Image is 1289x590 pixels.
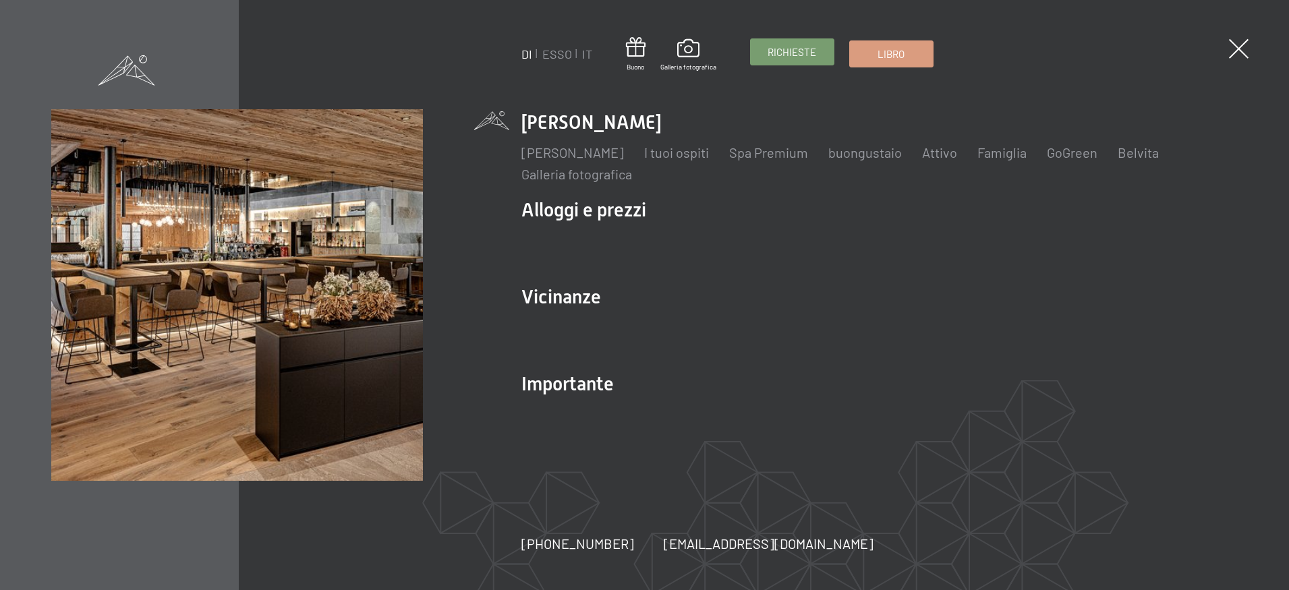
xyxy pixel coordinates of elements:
[729,144,808,160] a: Spa Premium
[1118,144,1159,160] a: Belvita
[660,63,716,71] font: Galleria fotografica
[878,48,905,60] font: Libro
[521,144,624,160] a: [PERSON_NAME]
[542,47,572,61] a: ESSO
[768,46,816,58] font: Richieste
[1047,144,1097,160] a: GoGreen
[660,39,716,71] a: Galleria fotografica
[850,41,933,67] a: Libro
[627,63,644,71] font: Buono
[521,534,634,553] a: [PHONE_NUMBER]
[582,47,592,61] a: IT
[644,144,709,160] a: I tuoi ospiti
[664,534,873,553] a: [EMAIL_ADDRESS][DOMAIN_NAME]
[521,166,632,182] a: Galleria fotografica
[751,39,834,65] a: Richieste
[828,144,902,160] a: buongustaio
[922,144,957,160] a: Attivo
[977,144,1027,160] a: Famiglia
[521,47,532,61] a: DI
[664,535,873,552] font: [EMAIL_ADDRESS][DOMAIN_NAME]
[626,37,646,71] a: Buono
[521,535,634,552] font: [PHONE_NUMBER]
